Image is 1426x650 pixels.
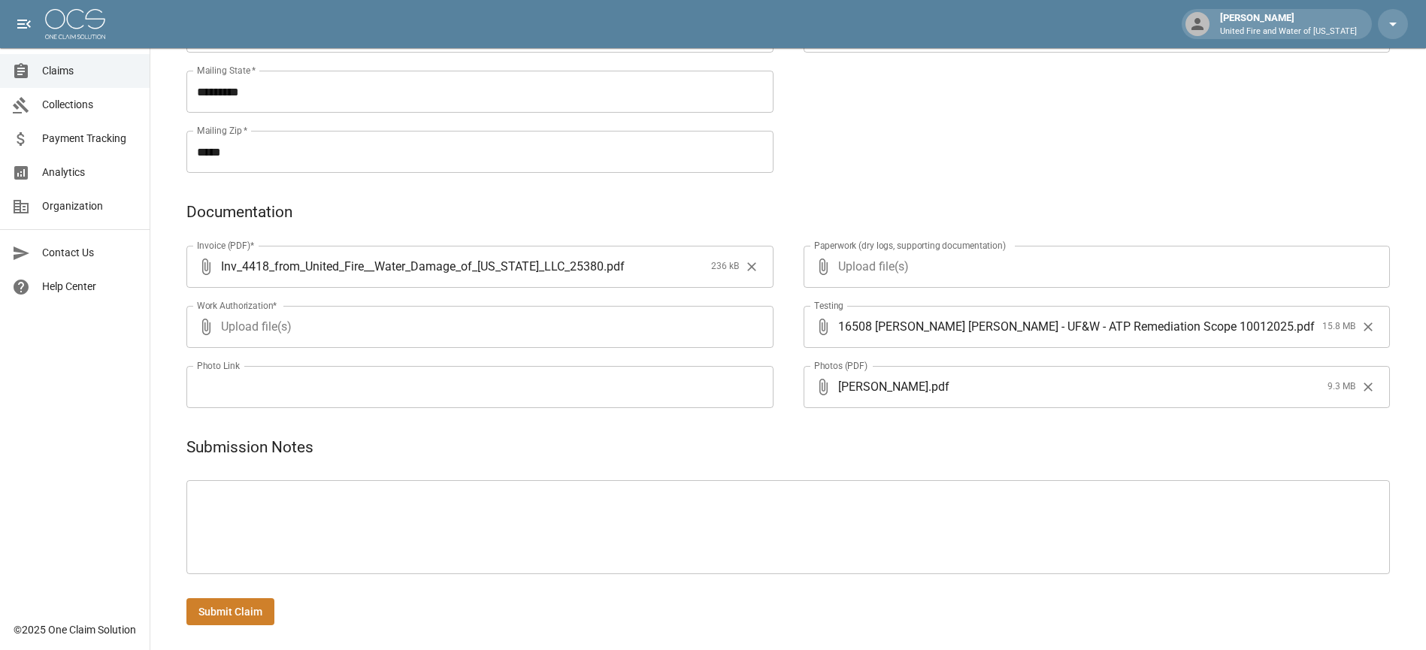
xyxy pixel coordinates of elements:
label: Mailing Zip [197,124,248,137]
span: . pdf [604,258,625,275]
span: Inv_4418_from_United_Fire__Water_Damage_of_[US_STATE]_LLC_25380 [221,258,604,275]
span: Collections [42,97,138,113]
span: 236 kB [711,259,739,274]
label: Invoice (PDF)* [197,239,255,252]
label: Work Authorization* [197,299,277,312]
button: Submit Claim [186,598,274,626]
span: Claims [42,63,138,79]
span: 15.8 MB [1322,319,1355,334]
p: United Fire and Water of [US_STATE] [1220,26,1357,38]
label: Testing [814,299,843,312]
label: Photo Link [197,359,240,372]
div: [PERSON_NAME] [1214,11,1363,38]
span: [PERSON_NAME] [838,378,928,395]
button: open drawer [9,9,39,39]
span: Upload file(s) [221,306,733,348]
span: Upload file(s) [838,246,1350,288]
span: Organization [42,198,138,214]
span: Contact Us [42,245,138,261]
label: Paperwork (dry logs, supporting documentation) [814,239,1006,252]
span: 9.3 MB [1328,379,1355,395]
button: Clear [1357,316,1379,338]
span: Help Center [42,279,138,295]
span: Payment Tracking [42,131,138,147]
span: . pdf [928,378,949,395]
label: Mailing State [197,64,256,77]
span: . pdf [1294,318,1315,335]
img: ocs-logo-white-transparent.png [45,9,105,39]
button: Clear [1357,376,1379,398]
div: © 2025 One Claim Solution [14,622,136,637]
span: Analytics [42,165,138,180]
span: 16508 [PERSON_NAME] [PERSON_NAME] - UF&W - ATP Remediation Scope 10012025 [838,318,1294,335]
label: Photos (PDF) [814,359,867,372]
button: Clear [740,255,763,278]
